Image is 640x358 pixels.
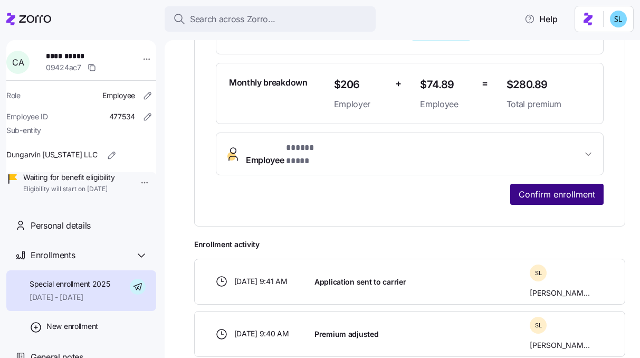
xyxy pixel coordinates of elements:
span: [DATE] 9:40 AM [234,328,289,339]
span: [DATE] 9:41 AM [234,276,288,287]
span: Special enrollment 2025 [30,279,110,289]
button: Search across Zorro... [165,6,376,32]
span: Help [524,13,558,25]
span: Employee [102,90,135,101]
span: Employer [334,98,387,111]
span: Search across Zorro... [190,13,275,26]
span: $280.89 [507,76,590,93]
button: Confirm enrollment [510,184,604,205]
span: Application sent to carrier [314,277,406,287]
span: [PERSON_NAME] [530,340,590,351]
span: 09424ac7 [46,62,81,73]
span: New enrollment [46,321,98,332]
span: Sub-entity [6,125,41,136]
span: Dungarvin [US_STATE] LLC [6,149,97,160]
span: C A [12,58,24,67]
span: S L [535,270,542,276]
span: [PERSON_NAME] [530,288,590,298]
span: Premium adjusted [314,329,379,340]
span: Role [6,90,21,101]
span: Employee ID [6,111,48,122]
span: [DATE] - [DATE] [30,292,110,303]
span: Waiting for benefit eligibility [23,172,114,183]
span: 477534 [109,111,135,122]
span: $74.89 [420,76,473,93]
span: Total premium [507,98,590,111]
span: Monthly breakdown [229,76,308,89]
span: = [482,76,488,91]
span: Personal details [31,219,91,232]
span: Employee [246,142,329,167]
span: S L [535,323,542,328]
span: Enrollments [31,249,75,262]
span: $206 [334,76,387,93]
span: Eligibility will start on [DATE] [23,185,114,194]
span: Employee [420,98,473,111]
span: Confirm enrollment [519,188,595,201]
span: + [395,76,402,91]
button: Help [516,8,566,30]
img: 7c620d928e46699fcfb78cede4daf1d1 [610,11,627,27]
span: Enrollment activity [194,239,625,250]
